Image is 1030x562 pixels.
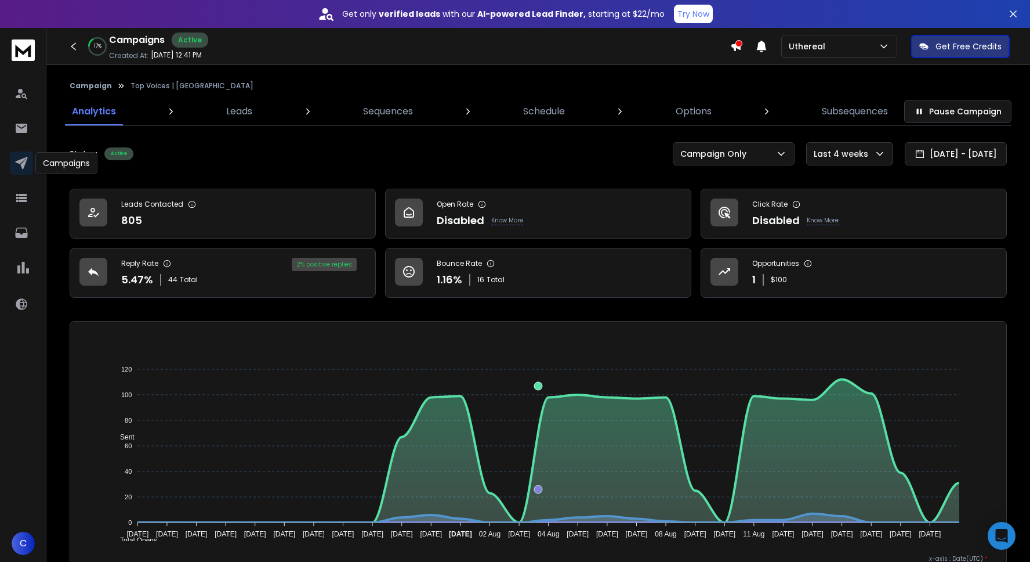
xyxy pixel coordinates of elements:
[437,200,473,209] p: Open Rate
[215,530,237,538] tspan: [DATE]
[479,530,501,538] tspan: 02 Aug
[861,530,883,538] tspan: [DATE]
[121,366,132,373] tspan: 120
[111,433,135,441] span: Sent
[292,258,357,271] div: 2 % positive replies
[185,530,207,538] tspan: [DATE]
[743,530,764,538] tspan: 11 Aug
[904,100,1011,123] button: Pause Campaign
[538,530,559,538] tspan: 04 Aug
[684,530,706,538] tspan: [DATE]
[219,98,259,125] a: Leads
[70,81,112,91] button: Campaign
[151,51,202,60] p: [DATE] 12:41 PM
[477,8,586,20] strong: AI-powered Lead Finder,
[772,530,795,538] tspan: [DATE]
[94,43,101,50] p: 17 %
[669,98,719,125] a: Options
[437,259,482,268] p: Bounce Rate
[342,8,665,20] p: Get only with our starting at $22/mo
[516,98,572,125] a: Schedule
[128,519,132,526] tspan: 0
[109,33,165,47] h1: Campaigns
[935,41,1002,52] p: Get Free Credits
[121,212,142,229] p: 805
[890,530,912,538] tspan: [DATE]
[12,532,35,555] button: C
[905,142,1007,165] button: [DATE] - [DATE]
[35,152,97,174] div: Campaigns
[121,259,158,268] p: Reply Rate
[814,148,873,160] p: Last 4 weeks
[379,8,440,20] strong: verified leads
[822,105,888,118] p: Subsequences
[72,105,116,118] p: Analytics
[655,530,676,538] tspan: 08 Aug
[125,493,132,500] tspan: 20
[674,5,713,23] button: Try Now
[596,530,618,538] tspan: [DATE]
[12,39,35,61] img: logo
[273,530,295,538] tspan: [DATE]
[676,105,712,118] p: Options
[789,41,830,52] p: Uthereal
[911,35,1010,58] button: Get Free Credits
[121,200,183,209] p: Leads Contacted
[356,98,420,125] a: Sequences
[121,272,153,288] p: 5.47 %
[752,259,799,268] p: Opportunities
[919,530,941,538] tspan: [DATE]
[125,417,132,424] tspan: 80
[121,391,132,398] tspan: 100
[226,105,252,118] p: Leads
[172,33,208,48] div: Active
[487,275,505,284] span: Total
[626,530,648,538] tspan: [DATE]
[437,212,484,229] p: Disabled
[303,530,325,538] tspan: [DATE]
[130,81,253,91] p: Top Voices | [GEOGRAPHIC_DATA]
[701,248,1007,298] a: Opportunities1$100
[801,530,824,538] tspan: [DATE]
[361,530,383,538] tspan: [DATE]
[831,530,853,538] tspan: [DATE]
[332,530,354,538] tspan: [DATE]
[677,8,709,20] p: Try Now
[752,200,788,209] p: Click Rate
[156,530,178,538] tspan: [DATE]
[437,272,462,288] p: 1.16 %
[104,147,133,160] div: Active
[491,216,523,225] p: Know More
[180,275,198,284] span: Total
[385,189,691,239] a: Open RateDisabledKnow More
[125,468,132,475] tspan: 40
[988,522,1016,550] div: Open Intercom Messenger
[126,530,148,538] tspan: [DATE]
[70,148,97,160] p: Status:
[70,189,376,239] a: Leads Contacted805
[125,442,132,449] tspan: 60
[771,275,787,284] p: $ 100
[65,98,123,125] a: Analytics
[391,530,413,538] tspan: [DATE]
[477,275,484,284] span: 16
[680,148,751,160] p: Campaign Only
[815,98,895,125] a: Subsequences
[752,272,756,288] p: 1
[70,248,376,298] a: Reply Rate5.47%44Total2% positive replies
[713,530,735,538] tspan: [DATE]
[244,530,266,538] tspan: [DATE]
[420,530,442,538] tspan: [DATE]
[449,530,472,538] tspan: [DATE]
[701,189,1007,239] a: Click RateDisabledKnow More
[111,536,157,545] span: Total Opens
[523,105,565,118] p: Schedule
[752,212,800,229] p: Disabled
[168,275,177,284] span: 44
[363,105,413,118] p: Sequences
[567,530,589,538] tspan: [DATE]
[508,530,530,538] tspan: [DATE]
[385,248,691,298] a: Bounce Rate1.16%16Total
